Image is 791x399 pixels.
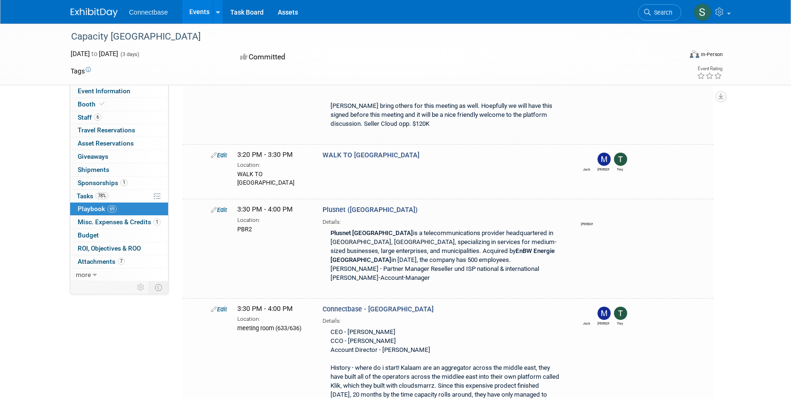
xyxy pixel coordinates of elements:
[78,179,128,187] span: Sponsorships
[149,281,169,293] td: Toggle Event Tabs
[597,320,609,326] div: Mary Ann Rose
[100,101,105,106] i: Booth reservation complete
[70,229,168,242] a: Budget
[68,28,667,45] div: Capacity [GEOGRAPHIC_DATA]
[70,124,168,137] a: Travel Reservations
[70,85,168,98] a: Event Information
[76,271,91,278] span: more
[701,51,723,58] div: In-Person
[96,192,108,199] span: 78%
[237,151,293,159] span: 3:20 PM - 3:30 PM
[70,111,168,124] a: Staff6
[211,152,227,159] a: Edit
[626,49,723,63] div: Event Format
[90,50,99,57] span: to
[323,314,565,325] div: Details:
[597,153,611,166] img: Mary Ann Rose
[77,192,108,200] span: Tasks
[323,305,434,313] span: Connectbase - [GEOGRAPHIC_DATA]
[70,137,168,150] a: Asset Reservations
[237,169,308,187] div: WALK TO [GEOGRAPHIC_DATA]
[78,114,101,121] span: Staff
[70,150,168,163] a: Giveaways
[78,231,99,239] span: Budget
[78,139,134,147] span: Asset Reservations
[323,151,420,159] span: WALK TO [GEOGRAPHIC_DATA]
[78,87,130,95] span: Event Information
[597,166,609,172] div: Mary Ann Rose
[78,218,161,226] span: Misc. Expenses & Credits
[581,153,594,166] img: Jack Davey
[237,205,293,213] span: 3:30 PM - 4:00 PM
[70,216,168,228] a: Misc. Expenses & Credits1
[133,281,149,293] td: Personalize Event Tab Strip
[211,306,227,313] a: Edit
[581,220,593,227] div: John Giblin
[70,190,168,203] a: Tasks78%
[94,114,101,121] span: 6
[211,206,227,213] a: Edit
[78,153,108,160] span: Giveaways
[237,224,308,234] div: PBR2
[78,166,109,173] span: Shipments
[237,49,445,65] div: Committed
[70,98,168,111] a: Booth
[71,8,118,17] img: ExhibitDay
[323,226,565,286] div: is a telecommunications provider headquartered in [GEOGRAPHIC_DATA], [GEOGRAPHIC_DATA], specializ...
[70,269,168,281] a: more
[237,323,308,333] div: meeting room (633/636)
[70,242,168,255] a: ROI, Objectives & ROO
[120,51,139,57] span: (3 days)
[323,206,418,214] span: Plusnet ([GEOGRAPHIC_DATA])
[331,247,555,263] b: EnBW Energie [GEOGRAPHIC_DATA]
[78,205,117,212] span: Playbook
[614,320,626,326] div: Trey Willis
[581,320,593,326] div: Jack Davey
[694,3,711,21] img: Stephanie Bird
[78,126,135,134] span: Travel Reservations
[581,307,594,320] img: Jack Davey
[121,179,128,186] span: 1
[78,100,106,108] span: Booth
[78,244,141,252] span: ROI, Objectives & ROO
[697,66,722,71] div: Event Rating
[71,66,91,76] td: Tags
[581,207,594,220] img: John Giblin
[614,307,627,320] img: Trey Willis
[690,50,699,58] img: Format-Inperson.png
[237,215,308,224] div: Location:
[614,166,626,172] div: Trey Willis
[237,305,293,313] span: 3:30 PM - 4:00 PM
[323,215,565,226] div: Details:
[597,307,611,320] img: Mary Ann Rose
[237,160,308,169] div: Location:
[70,203,168,215] a: Playbook69
[118,258,125,265] span: 7
[70,163,168,176] a: Shipments
[153,219,161,226] span: 1
[331,229,413,236] b: Plusnet [GEOGRAPHIC_DATA]
[129,8,168,16] span: Connectbase
[71,50,118,57] span: [DATE] [DATE]
[70,177,168,189] a: Sponsorships1
[651,9,672,16] span: Search
[237,314,308,323] div: Location:
[78,258,125,265] span: Attachments
[614,153,627,166] img: Trey Willis
[70,255,168,268] a: Attachments7
[638,4,681,21] a: Search
[581,166,593,172] div: Jack Davey
[107,205,117,212] span: 69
